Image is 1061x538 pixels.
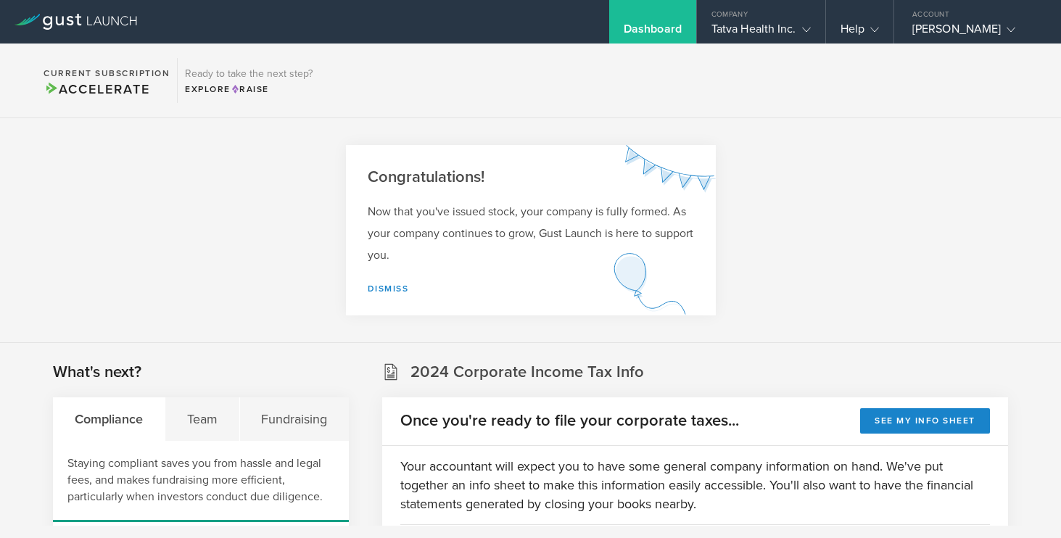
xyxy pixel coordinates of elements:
[368,167,694,188] h2: Congratulations!
[177,58,320,103] div: Ready to take the next step?ExploreRaise
[368,284,409,294] a: Dismiss
[860,408,990,434] button: See my info sheet
[44,81,149,97] span: Accelerate
[185,83,313,96] div: Explore
[410,362,644,383] h2: 2024 Corporate Income Tax Info
[624,22,682,44] div: Dashboard
[912,22,1036,44] div: [PERSON_NAME]
[988,468,1061,538] iframe: Chat Widget
[240,397,350,441] div: Fundraising
[53,362,141,383] h2: What's next?
[165,397,240,441] div: Team
[53,441,349,522] div: Staying compliant saves you from hassle and legal fees, and makes fundraising more efficient, par...
[231,84,269,94] span: Raise
[400,457,990,513] p: Your accountant will expect you to have some general company information on hand. We've put toget...
[368,201,694,266] p: Now that you've issued stock, your company is fully formed. As your company continues to grow, Gu...
[841,22,879,44] div: Help
[44,69,170,78] h2: Current Subscription
[400,410,739,431] h2: Once you're ready to file your corporate taxes...
[53,397,165,441] div: Compliance
[711,22,811,44] div: Tatva Health Inc.
[185,69,313,79] h3: Ready to take the next step?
